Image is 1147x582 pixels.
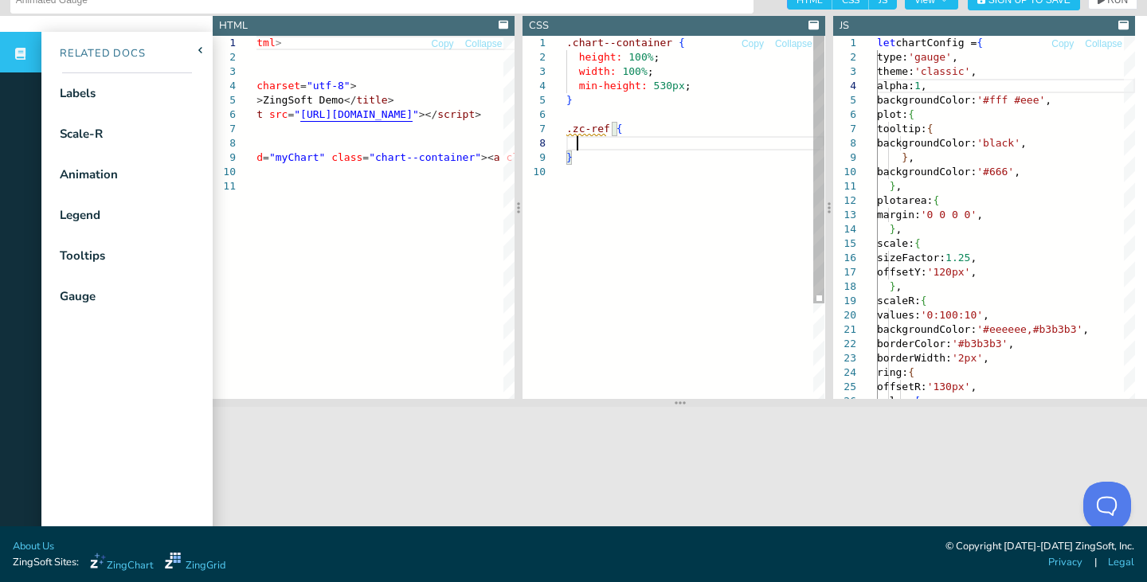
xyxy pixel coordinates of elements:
div: 2 [523,50,546,64]
span: , [970,266,977,278]
span: '#b3b3b3' [952,338,1008,350]
span: > [276,37,282,49]
span: { [926,123,933,135]
span: 100% [623,65,648,77]
a: Privacy [1048,555,1082,570]
div: Related Docs [41,46,146,62]
div: 11 [833,179,856,193]
div: 7 [213,122,236,136]
div: 6 [213,107,236,122]
div: 22 [833,337,856,351]
div: Animation [60,166,118,184]
div: 10 [213,165,236,179]
span: } [889,180,895,192]
span: , [1008,338,1014,350]
button: Copy [741,37,765,52]
span: > [350,80,357,92]
span: } [566,151,573,163]
span: Collapse [775,39,812,49]
span: } [889,280,895,292]
div: 18 [833,279,856,294]
span: { [679,37,685,49]
span: ZingSoft Demo [263,94,344,106]
div: 2 [213,50,236,64]
a: About Us [13,539,54,554]
span: margin: [877,209,921,221]
span: backgroundColor: [877,166,977,178]
span: , [1020,137,1027,149]
span: scale: [877,237,914,249]
span: } [902,151,908,163]
span: , [908,151,914,163]
span: </ [344,94,357,106]
span: { [908,108,914,120]
span: '#fff #eee' [977,94,1045,106]
div: Legend [60,206,100,225]
span: , [895,280,902,292]
span: class [331,151,362,163]
span: > [475,108,481,120]
div: 19 [833,294,856,308]
span: "utf-8" [307,80,350,92]
span: a [494,151,500,163]
div: 21 [833,322,856,337]
span: title [357,94,388,106]
span: , [970,252,977,264]
span: , [952,51,958,63]
span: plot: [877,108,908,120]
div: 12 [833,193,856,208]
a: ZingGrid [165,553,225,573]
span: tooltip: [877,123,927,135]
span: "chart--container" [369,151,481,163]
span: values: [877,309,921,321]
span: borderColor: [877,338,952,350]
span: | [1094,555,1097,570]
span: 'classic' [914,65,970,77]
div: 2 [833,50,856,64]
span: .chart--container [566,37,672,49]
span: "myChart" [269,151,325,163]
span: '130px' [926,381,970,393]
div: 24 [833,365,856,380]
div: HTML [219,18,248,33]
button: Collapse [1084,37,1123,52]
span: sizeFactor: [877,252,945,264]
div: 5 [833,93,856,107]
div: 10 [833,165,856,179]
span: type: [877,51,908,63]
div: 1 [213,36,236,50]
div: 13 [833,208,856,222]
span: script [437,108,475,120]
span: chartConfig = [895,37,977,49]
span: scaleR: [877,295,921,307]
span: " [294,108,300,120]
span: '120px' [926,266,970,278]
div: 3 [523,64,546,79]
div: 11 [213,179,236,193]
span: , [895,180,902,192]
div: 5 [523,93,546,107]
span: charset [256,80,300,92]
button: Collapse [774,37,813,52]
span: alpha: [877,80,914,92]
div: 3 [213,64,236,79]
span: width: [579,65,617,77]
div: 6 [833,107,856,122]
span: Copy [742,39,764,49]
span: = [362,151,369,163]
div: 6 [523,107,546,122]
span: min-height: [579,80,648,92]
span: , [970,65,977,77]
span: { [977,37,983,49]
div: 17 [833,265,856,279]
span: theme: [877,65,914,77]
div: 9 [523,150,546,165]
span: ; [685,80,691,92]
span: , [977,209,983,221]
span: , [895,223,902,235]
div: 8 [523,136,546,150]
span: '#666' [977,166,1014,178]
span: offsetR: [877,381,927,393]
span: = [263,151,269,163]
span: = [300,80,307,92]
